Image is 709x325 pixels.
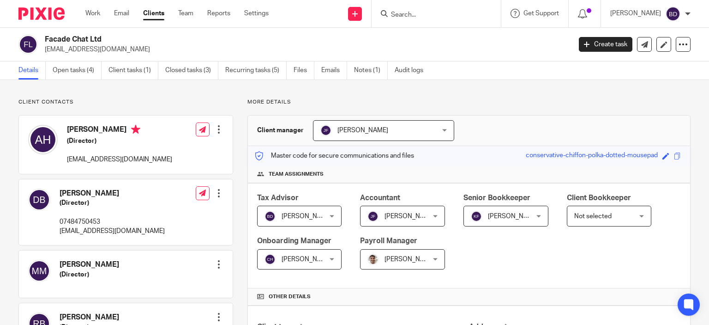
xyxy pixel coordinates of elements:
[294,61,314,80] a: Files
[165,61,218,80] a: Closed tasks (3)
[18,98,233,106] p: Client contacts
[45,35,461,44] h2: Facade Chat Ltd
[579,37,632,52] a: Create task
[67,155,172,164] p: [EMAIL_ADDRESS][DOMAIN_NAME]
[610,9,661,18] p: [PERSON_NAME]
[28,260,50,282] img: svg%3E
[247,98,691,106] p: More details
[18,35,38,54] img: svg%3E
[264,211,276,222] img: svg%3E
[60,227,165,236] p: [EMAIL_ADDRESS][DOMAIN_NAME]
[282,213,332,220] span: [PERSON_NAME]
[367,211,379,222] img: svg%3E
[354,61,388,80] a: Notes (1)
[28,125,58,154] img: svg%3E
[526,151,658,161] div: conservative-chiffon-polka-dotted-mousepad
[385,256,435,263] span: [PERSON_NAME]
[320,125,331,136] img: svg%3E
[488,213,539,220] span: [PERSON_NAME]
[131,125,140,134] i: Primary
[114,9,129,18] a: Email
[264,254,276,265] img: svg%3E
[282,256,332,263] span: [PERSON_NAME]
[390,11,473,19] input: Search
[53,61,102,80] a: Open tasks (4)
[67,136,172,146] h5: (Director)
[255,151,414,160] p: Master code for secure communications and files
[567,194,631,202] span: Client Bookkeeper
[18,61,46,80] a: Details
[321,61,347,80] a: Emails
[60,217,165,227] p: 07484750453
[523,10,559,17] span: Get Support
[60,313,119,322] h4: [PERSON_NAME]
[367,254,379,265] img: PXL_20240409_141816916.jpg
[574,213,612,220] span: Not selected
[360,194,400,202] span: Accountant
[257,237,331,245] span: Onboarding Manager
[257,194,299,202] span: Tax Advisor
[85,9,100,18] a: Work
[60,270,119,279] h5: (Director)
[257,126,304,135] h3: Client manager
[666,6,680,21] img: svg%3E
[143,9,164,18] a: Clients
[178,9,193,18] a: Team
[385,213,435,220] span: [PERSON_NAME]
[60,189,165,198] h4: [PERSON_NAME]
[207,9,230,18] a: Reports
[67,125,172,136] h4: [PERSON_NAME]
[108,61,158,80] a: Client tasks (1)
[337,127,388,134] span: [PERSON_NAME]
[463,194,530,202] span: Senior Bookkeeper
[60,260,119,270] h4: [PERSON_NAME]
[269,293,311,300] span: Other details
[244,9,269,18] a: Settings
[360,237,417,245] span: Payroll Manager
[60,198,165,208] h5: (Director)
[225,61,287,80] a: Recurring tasks (5)
[28,189,50,211] img: svg%3E
[395,61,430,80] a: Audit logs
[45,45,565,54] p: [EMAIL_ADDRESS][DOMAIN_NAME]
[18,7,65,20] img: Pixie
[471,211,482,222] img: svg%3E
[269,171,324,178] span: Team assignments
